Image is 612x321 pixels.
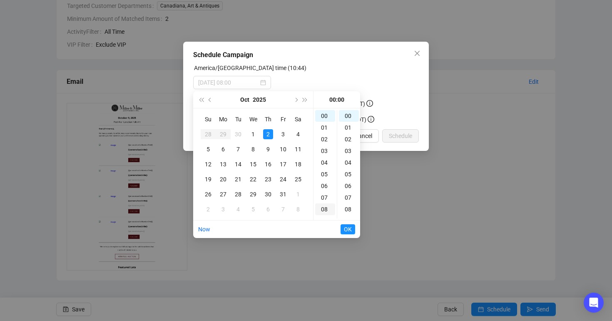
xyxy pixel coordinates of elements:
td: 2025-09-30 [231,127,246,142]
td: 2025-10-17 [276,157,291,172]
td: 2025-10-12 [201,157,216,172]
div: 05 [315,168,335,180]
div: 07 [315,192,335,203]
div: 15 [248,159,258,169]
div: 3 [278,129,288,139]
div: 00 [315,110,335,122]
div: 28 [233,189,243,199]
div: 29 [218,129,228,139]
th: Su [201,112,216,127]
td: 2025-10-29 [246,187,261,202]
button: Last year (Control + left) [197,91,206,108]
td: 2025-10-08 [246,142,261,157]
th: Th [261,112,276,127]
button: OK [341,224,355,234]
div: 5 [248,204,258,214]
td: 2025-10-10 [276,142,291,157]
div: 4 [293,129,303,139]
div: 3 [218,204,228,214]
div: 23 [263,174,273,184]
td: 2025-10-02 [261,127,276,142]
div: 00:00 [317,91,357,108]
div: Open Intercom Messenger [584,293,604,313]
span: info-circle [366,100,373,107]
button: Schedule [382,129,419,143]
td: 2025-10-28 [231,187,246,202]
span: close [414,50,420,57]
button: Choose a month [240,91,249,108]
div: 14 [233,159,243,169]
div: 06 [315,180,335,192]
td: 2025-11-08 [291,202,306,217]
div: 00 [339,110,359,122]
div: 11 [293,144,303,154]
div: 08 [315,203,335,215]
td: 2025-10-21 [231,172,246,187]
div: 7 [278,204,288,214]
div: 22 [248,174,258,184]
td: 2025-10-07 [231,142,246,157]
div: 9 [263,144,273,154]
div: 30 [263,189,273,199]
div: 09 [339,215,359,227]
div: 03 [315,145,335,157]
td: 2025-10-05 [201,142,216,157]
td: 2025-10-19 [201,172,216,187]
span: info-circle [368,116,374,123]
div: 03 [339,145,359,157]
div: 8 [293,204,303,214]
td: 2025-10-23 [261,172,276,187]
td: 2025-10-15 [246,157,261,172]
div: 13 [218,159,228,169]
button: Cancel [348,129,379,143]
td: 2025-10-06 [216,142,231,157]
td: 2025-10-20 [216,172,231,187]
td: 2025-10-13 [216,157,231,172]
td: 2025-10-25 [291,172,306,187]
td: 2025-10-24 [276,172,291,187]
div: 25 [293,174,303,184]
th: We [246,112,261,127]
span: OK [344,221,352,237]
div: 26 [203,189,213,199]
div: 31 [278,189,288,199]
div: 01 [315,122,335,133]
div: 18 [293,159,303,169]
div: 16 [263,159,273,169]
td: 2025-10-11 [291,142,306,157]
button: Next year (Control + right) [301,91,310,108]
div: 1 [293,189,303,199]
div: 10 [278,144,288,154]
div: Schedule Campaign [193,50,419,60]
td: 2025-09-28 [201,127,216,142]
td: 2025-10-22 [246,172,261,187]
td: 2025-11-01 [291,187,306,202]
td: 2025-10-18 [291,157,306,172]
div: 12 [203,159,213,169]
div: 08 [339,203,359,215]
td: 2025-11-05 [246,202,261,217]
button: Next month (PageDown) [291,91,300,108]
button: Close [410,47,424,60]
div: 2 [203,204,213,214]
div: 5 [203,144,213,154]
div: 27 [218,189,228,199]
div: 09 [315,215,335,227]
td: 2025-10-30 [261,187,276,202]
div: 19 [203,174,213,184]
td: 2025-10-04 [291,127,306,142]
div: 8 [248,144,258,154]
td: 2025-10-01 [246,127,261,142]
span: Cancel [355,131,372,140]
div: 4 [233,204,243,214]
div: 2 [263,129,273,139]
label: America/Toronto time (10:44) [194,65,306,71]
div: 28 [203,129,213,139]
div: 02 [315,133,335,145]
div: 05 [339,168,359,180]
div: 30 [233,129,243,139]
button: Choose a year [253,91,266,108]
td: 2025-10-26 [201,187,216,202]
td: 2025-11-02 [201,202,216,217]
div: 1 [248,129,258,139]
